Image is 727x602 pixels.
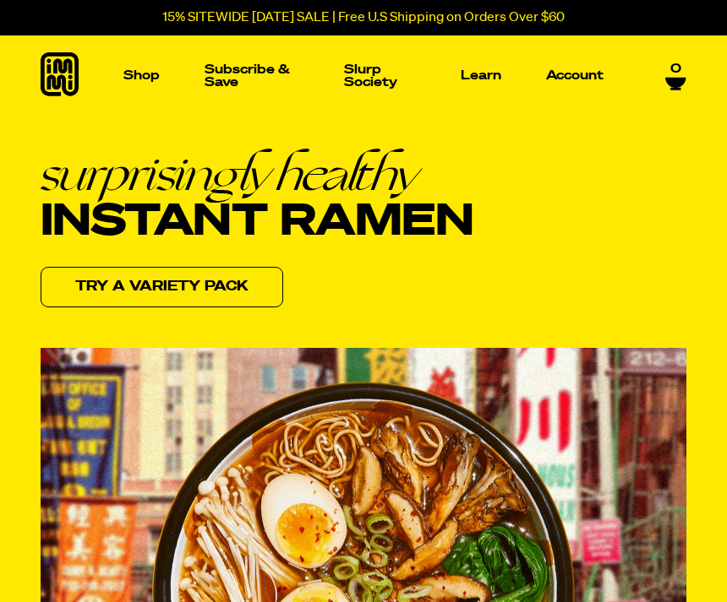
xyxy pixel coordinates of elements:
span: 0 [670,62,681,77]
a: Learn [454,35,508,116]
a: Try a variety pack [41,267,283,307]
em: surprisingly healthy [41,149,473,198]
nav: Main navigation [117,35,610,116]
p: Shop [123,69,160,82]
p: Learn [461,69,501,82]
p: Slurp Society [344,63,416,89]
a: Account [539,62,610,89]
a: Subscribe & Save [198,57,306,95]
h1: Instant Ramen [41,149,473,246]
a: 0 [665,62,686,90]
p: Account [546,69,604,82]
a: Shop [117,35,167,116]
p: 15% SITEWIDE [DATE] SALE | Free U.S Shipping on Orders Over $60 [162,10,565,25]
p: Subscribe & Save [205,63,299,89]
a: Slurp Society [337,57,423,95]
